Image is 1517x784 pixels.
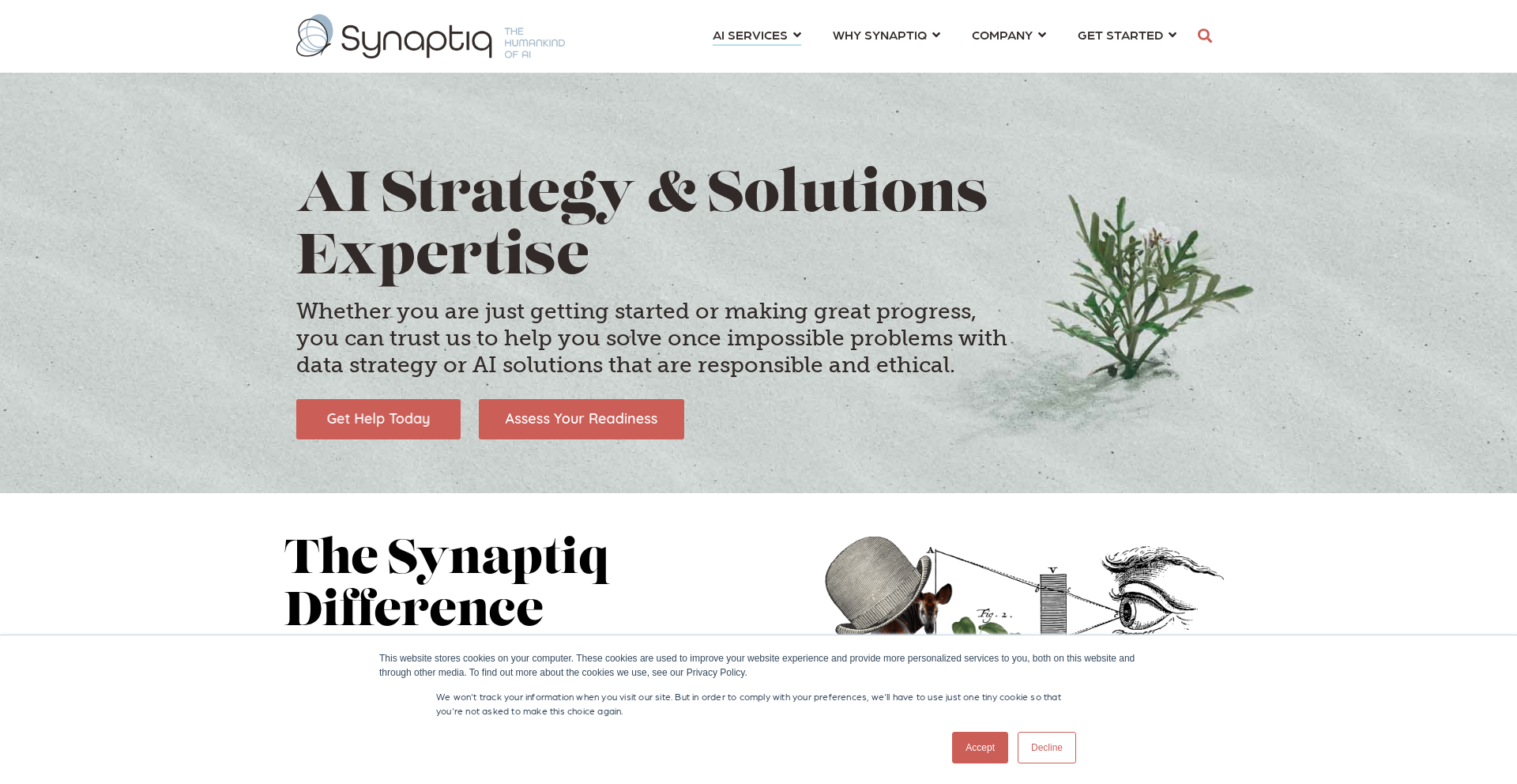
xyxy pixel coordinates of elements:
span: COMPANY [972,24,1033,45]
img: Collage of hand, pears, hat, eye [770,533,1233,782]
nav: menu [697,8,1192,65]
img: Assess Your Readiness [479,399,684,439]
div: This website stores cookies on your computer. These cookies are used to improve your website expe... [379,651,1138,680]
p: We won't track your information when you visit our site. But in order to comply with your prefere... [436,689,1081,718]
img: Get Help Today [296,399,461,439]
h1: AI Strategy & Solutions Expertise [296,166,1221,291]
span: AI SERVICES [713,24,788,45]
span: GET STARTED [1078,24,1163,45]
a: COMPANY [972,20,1046,49]
h4: Whether you are just getting started or making great progress, you can trust us to help you solve... [296,298,1007,378]
a: GET STARTED [1078,20,1176,49]
a: Accept [952,732,1008,763]
img: synaptiq logo-1 [296,14,565,58]
a: Decline [1018,732,1076,763]
a: WHY SYNAPTIQ [833,20,940,49]
a: AI SERVICES [713,20,801,49]
span: WHY SYNAPTIQ [833,24,927,45]
h2: The Synaptiq Difference [284,535,747,639]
